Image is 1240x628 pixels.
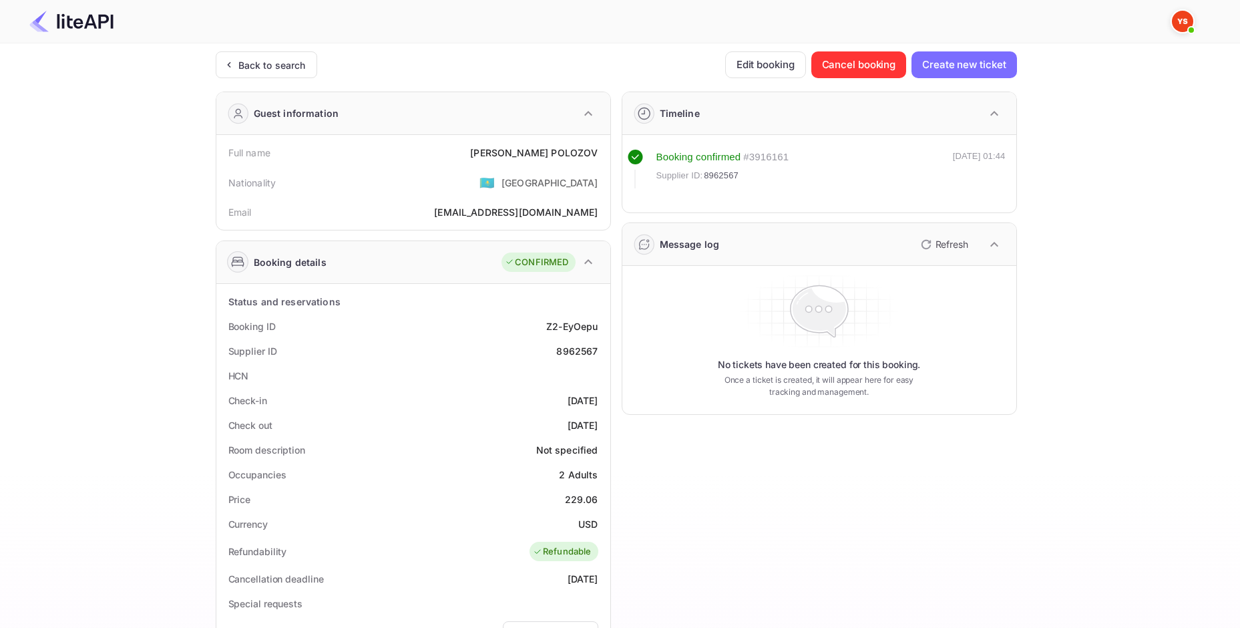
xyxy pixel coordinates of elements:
[228,517,268,531] div: Currency
[29,11,114,32] img: LiteAPI Logo
[953,150,1006,188] div: [DATE] 01:44
[228,176,276,190] div: Nationality
[568,394,598,408] div: [DATE]
[228,369,249,383] div: HCN
[254,106,339,120] div: Guest information
[254,255,327,269] div: Booking details
[228,572,324,586] div: Cancellation deadline
[238,58,306,72] div: Back to search
[228,544,287,559] div: Refundability
[568,572,598,586] div: [DATE]
[434,205,598,219] div: [EMAIL_ADDRESS][DOMAIN_NAME]
[568,418,598,432] div: [DATE]
[660,237,720,251] div: Message log
[913,234,974,255] button: Refresh
[556,344,598,358] div: 8962567
[656,150,741,165] div: Booking confirmed
[228,146,270,160] div: Full name
[714,374,925,398] p: Once a ticket is created, it will appear here for easy tracking and management.
[501,176,598,190] div: [GEOGRAPHIC_DATA]
[228,597,302,611] div: Special requests
[1172,11,1193,32] img: Yandex Support
[533,545,592,559] div: Refundable
[559,468,598,482] div: 2 Adults
[228,418,272,432] div: Check out
[578,517,598,531] div: USD
[911,51,1016,78] button: Create new ticket
[718,358,921,371] p: No tickets have been created for this booking.
[660,106,700,120] div: Timeline
[470,146,598,160] div: [PERSON_NAME] POLOZOV
[743,150,789,165] div: # 3916161
[228,295,341,309] div: Status and reservations
[536,443,598,457] div: Not specified
[479,170,495,194] span: United States
[228,205,252,219] div: Email
[725,51,806,78] button: Edit booking
[228,394,267,408] div: Check-in
[228,468,286,482] div: Occupancies
[505,256,568,269] div: CONFIRMED
[228,344,277,358] div: Supplier ID
[656,169,703,182] span: Supplier ID:
[228,443,305,457] div: Room description
[546,319,598,333] div: Z2-EyOepu
[228,492,251,506] div: Price
[228,319,276,333] div: Booking ID
[565,492,598,506] div: 229.06
[704,169,739,182] span: 8962567
[936,237,968,251] p: Refresh
[811,51,907,78] button: Cancel booking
